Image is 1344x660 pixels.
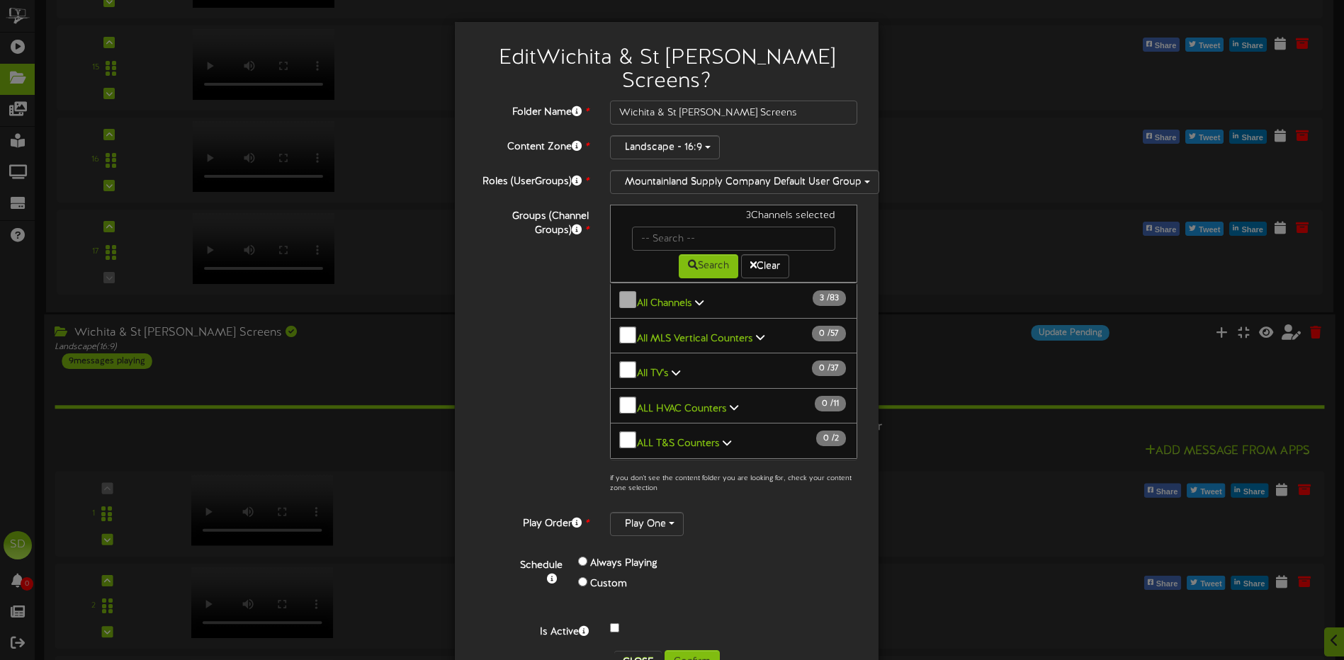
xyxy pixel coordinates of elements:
[610,353,857,389] button: All TV's 0 /37
[610,283,857,319] button: All Channels 3 /83
[812,360,846,376] span: / 37
[815,396,846,411] span: / 11
[741,254,789,278] button: Clear
[822,399,830,409] span: 0
[476,47,857,93] h2: Edit Wichita & St [PERSON_NAME] Screens ?
[610,101,857,125] input: Folder Name
[610,135,720,159] button: Landscape - 16:9
[590,557,657,571] label: Always Playing
[632,227,835,251] input: -- Search --
[812,326,846,341] span: / 57
[637,368,669,379] b: All TV's
[637,438,720,449] b: ALL T&S Counters
[819,329,828,338] span: 0
[816,431,846,446] span: / 2
[610,170,879,194] button: Mountainland Supply Company Default User Group
[465,101,599,120] label: Folder Name
[823,433,832,443] span: 0
[610,423,857,459] button: ALL T&S Counters 0 /2
[637,403,727,414] b: ALL HVAC Counters
[621,209,846,227] div: 3 Channels selected
[465,512,599,531] label: Play Order
[679,254,738,278] button: Search
[610,458,857,494] button: All MKB Showrooms 0 /11
[465,205,599,238] label: Groups (Channel Groups)
[819,363,828,373] span: 0
[813,290,846,306] span: / 83
[820,293,827,303] span: 3
[465,170,599,189] label: Roles (UserGroups)
[610,512,684,536] button: Play One
[610,318,857,354] button: All MLS Vertical Counters 0 /57
[520,560,563,571] b: Schedule
[590,577,627,591] label: Custom
[637,298,692,309] b: All Channels
[637,333,753,343] b: All MLS Vertical Counters
[610,388,857,424] button: ALL HVAC Counters 0 /11
[465,135,599,154] label: Content Zone
[465,620,599,639] label: Is Active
